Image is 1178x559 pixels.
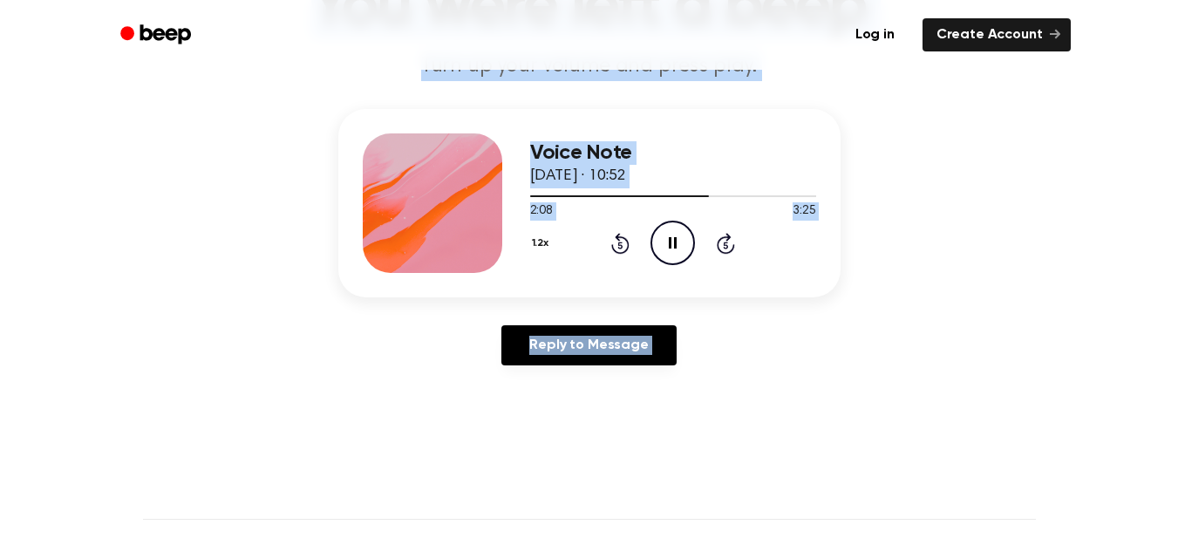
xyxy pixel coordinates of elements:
a: Log in [838,15,912,55]
a: Beep [108,18,207,52]
button: 1.2x [530,228,555,258]
h3: Voice Note [530,141,816,165]
a: Reply to Message [501,325,676,365]
a: Create Account [923,18,1071,51]
span: 2:08 [530,202,553,221]
span: [DATE] · 10:52 [530,168,626,184]
span: 3:25 [793,202,815,221]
